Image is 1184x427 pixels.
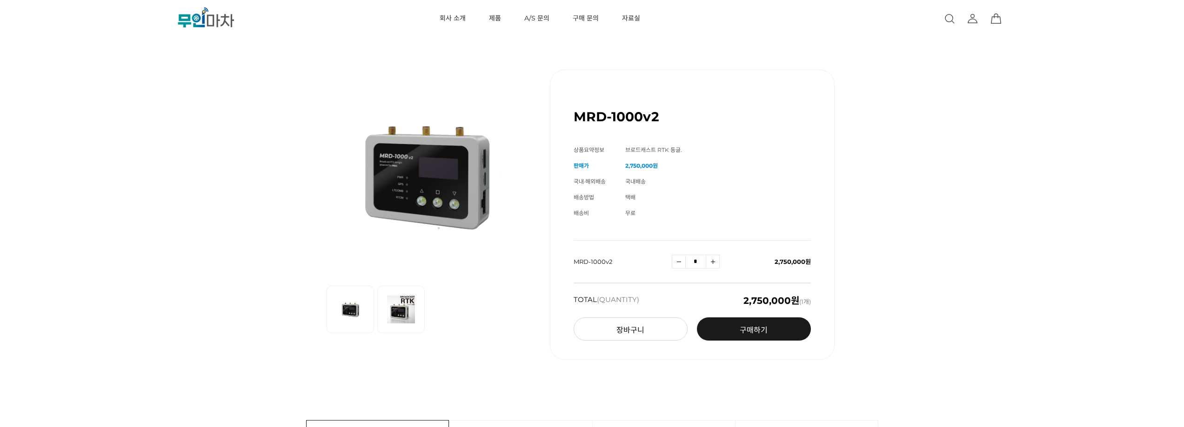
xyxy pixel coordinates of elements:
span: 상품요약정보 [574,146,604,153]
span: (QUANTITY) [597,295,639,304]
span: (1개) [743,296,811,305]
a: 구매하기 [697,317,811,341]
a: 수량증가 [706,255,720,269]
strong: TOTAL [574,296,639,305]
span: 배송방법 [574,194,594,201]
span: 판매가 [574,162,589,169]
span: 브로드캐스트 RTK 동글. [625,146,682,153]
span: 2,750,000원 [775,258,811,265]
strong: 2,750,000원 [625,162,658,169]
span: 국내·해외배송 [574,178,606,185]
a: 수량감소 [672,255,686,269]
span: 택배 [625,194,635,201]
span: 국내배송 [625,178,646,185]
h1: MRD-1000v2 [574,109,659,125]
td: MRD-1000v2 [574,241,672,283]
span: 배송비 [574,210,589,217]
em: 2,750,000원 [743,295,799,306]
img: MRD-1000v2 [327,70,527,274]
button: 장바구니 [574,317,688,341]
span: 구매하기 [740,326,768,335]
span: 무료 [625,210,635,217]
